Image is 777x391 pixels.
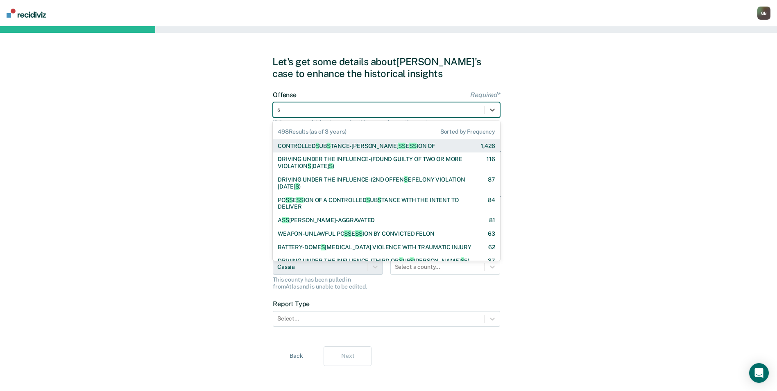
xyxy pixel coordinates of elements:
[278,197,473,211] div: PO E ION OF A CONTROLLED UB TANCE WITH THE INTENT TO DELIVER
[404,176,408,183] span: S
[488,176,495,190] div: 87
[285,217,289,223] span: S
[399,257,403,264] span: S
[272,56,505,80] div: Let's get some details about [PERSON_NAME]'s case to enhance the historical insights
[344,230,348,237] span: S
[413,143,417,149] span: S
[757,7,770,20] div: G B
[488,230,495,237] div: 63
[321,244,325,250] span: S
[7,9,46,18] img: Recidiviz
[300,197,304,203] span: S
[359,230,362,237] span: S
[273,119,500,126] div: If there are multiple charges for this case, choose the most severe
[757,7,770,20] button: GB
[278,128,346,135] span: 498 Results (as of 3 years)
[409,143,413,149] span: S
[489,217,495,224] div: 81
[278,156,472,170] div: DRIVING UNDER THE INFLUENCE-(FOUND GUILTY OF TWO OR MORE VIOLATION [DATE] )
[273,91,500,99] label: Offense
[308,163,311,169] span: S
[402,143,405,149] span: S
[272,346,320,366] button: Back
[355,230,359,237] span: S
[289,197,293,203] span: S
[295,183,299,190] span: S
[278,230,435,237] div: WEAPON-UNLAWFUL PO E ION BY CONVICTED FELON
[278,176,473,190] div: DRIVING UNDER THE INFLUENCE-(2ND OFFEN E FELONY VIOLATION [DATE] )
[461,257,464,264] span: S
[278,217,375,224] div: A [PERSON_NAME]-AGGRAVATED
[410,257,414,264] span: S
[327,143,331,149] span: S
[366,197,370,203] span: S
[296,197,300,203] span: S
[329,163,333,169] span: S
[749,363,769,383] div: Open Intercom Messenger
[470,91,500,99] span: Required*
[273,276,383,290] div: This county has been pulled in from Atlas and is unable to be edited.
[324,346,372,366] button: Next
[481,143,495,150] div: 1,426
[487,156,495,170] div: 116
[378,197,381,203] span: S
[278,143,435,150] div: CONTROLLED UB TANCE-[PERSON_NAME] E ION OF
[488,197,495,211] div: 84
[440,128,495,135] span: Sorted by Frequency
[273,300,500,308] label: Report Type
[278,257,469,264] div: DRIVING UNDER THE INFLUENCE-(THIRD OR UB [PERSON_NAME] E)
[398,143,402,149] span: S
[282,217,285,223] span: S
[285,197,289,203] span: S
[488,244,495,251] div: 62
[278,244,471,251] div: BATTERY-DOME [MEDICAL_DATA] VIOLENCE WITH TRAUMATIC INJURY
[316,143,319,149] span: S
[488,257,495,264] div: 37
[348,230,351,237] span: S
